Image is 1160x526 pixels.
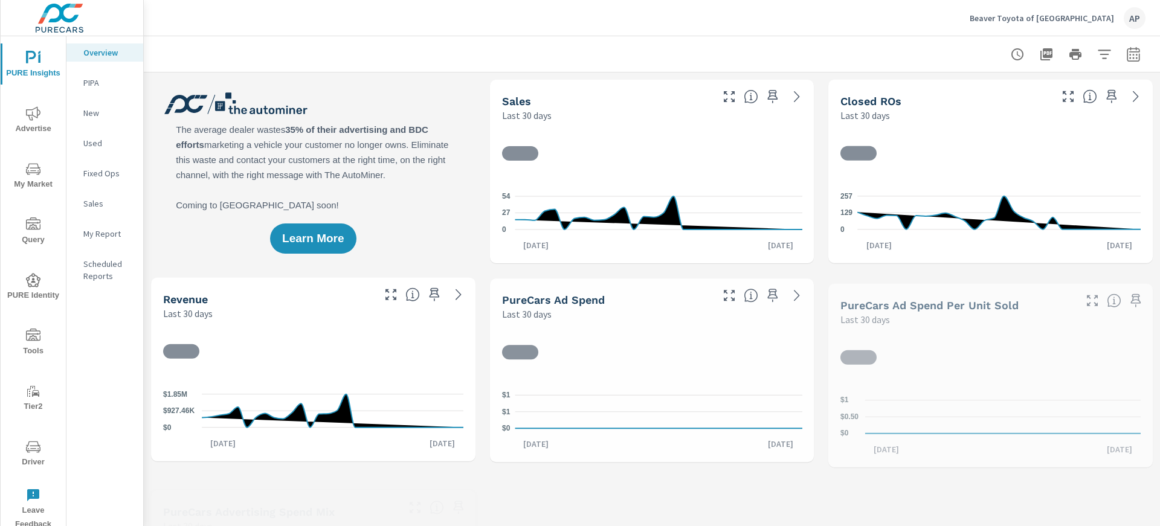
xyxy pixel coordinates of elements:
[502,307,552,321] p: Last 30 days
[1098,443,1141,455] p: [DATE]
[202,437,244,449] p: [DATE]
[840,412,859,421] text: $0.50
[4,329,62,358] span: Tools
[502,225,506,234] text: 0
[381,285,401,304] button: Make Fullscreen
[1107,293,1121,308] span: Average cost of advertising per each vehicle sold at the dealer over the selected date range. The...
[840,312,890,327] p: Last 30 days
[744,89,758,104] span: Number of vehicles sold by the dealership over the selected date range. [Source: This data is sou...
[763,87,782,106] span: Save this to your personalized report
[405,287,420,302] span: Total sales revenue over the selected date range. [Source: This data is sourced from the dealer’s...
[1098,239,1141,251] p: [DATE]
[502,209,511,217] text: 27
[502,424,511,432] text: $0
[1058,87,1078,106] button: Make Fullscreen
[840,225,845,234] text: 0
[421,437,463,449] p: [DATE]
[970,13,1114,24] p: Beaver Toyota of [GEOGRAPHIC_DATA]
[405,498,425,517] button: Make Fullscreen
[66,225,143,243] div: My Report
[66,104,143,122] div: New
[83,258,134,282] p: Scheduled Reports
[502,391,511,399] text: $1
[787,286,807,305] a: See more details in report
[4,106,62,136] span: Advertise
[759,438,802,450] p: [DATE]
[720,87,739,106] button: Make Fullscreen
[858,239,900,251] p: [DATE]
[163,423,172,432] text: $0
[840,429,849,438] text: $0
[840,95,901,107] h5: Closed ROs
[83,47,134,59] p: Overview
[502,108,552,123] p: Last 30 days
[163,406,195,415] text: $927.46K
[270,223,356,254] button: Learn More
[4,51,62,80] span: PURE Insights
[763,286,782,305] span: Save this to your personalized report
[4,273,62,303] span: PURE Identity
[4,162,62,191] span: My Market
[1063,42,1087,66] button: Print Report
[1083,89,1097,104] span: Number of Repair Orders Closed by the selected dealership group over the selected time range. [So...
[66,164,143,182] div: Fixed Ops
[66,74,143,92] div: PIPA
[425,285,444,304] span: Save this to your personalized report
[1083,291,1102,310] button: Make Fullscreen
[163,390,187,399] text: $1.85M
[83,167,134,179] p: Fixed Ops
[840,208,852,217] text: 129
[430,500,444,515] span: This table looks at how you compare to the amount of budget you spend per channel as opposed to y...
[282,233,344,244] span: Learn More
[163,293,208,306] h5: Revenue
[1102,87,1121,106] span: Save this to your personalized report
[66,194,143,213] div: Sales
[759,239,802,251] p: [DATE]
[1124,7,1145,29] div: AP
[449,498,468,517] span: Save this to your personalized report
[83,197,134,210] p: Sales
[83,228,134,240] p: My Report
[83,107,134,119] p: New
[1092,42,1116,66] button: Apply Filters
[163,505,335,518] h5: PureCars Advertising Spend Mix
[4,217,62,247] span: Query
[502,293,605,306] h5: PureCars Ad Spend
[787,87,807,106] a: See more details in report
[840,299,1019,312] h5: PureCars Ad Spend Per Unit Sold
[163,306,213,321] p: Last 30 days
[515,239,557,251] p: [DATE]
[840,108,890,123] p: Last 30 days
[840,396,849,405] text: $1
[449,285,468,304] a: See more details in report
[744,288,758,303] span: Total cost of media for all PureCars channels for the selected dealership group over the selected...
[720,286,739,305] button: Make Fullscreen
[502,95,531,107] h5: Sales
[1034,42,1058,66] button: "Export Report to PDF"
[1121,42,1145,66] button: Select Date Range
[865,443,907,455] p: [DATE]
[1126,291,1145,310] span: Save this to your personalized report
[4,384,62,414] span: Tier2
[515,438,557,450] p: [DATE]
[66,255,143,285] div: Scheduled Reports
[502,192,511,200] text: 54
[66,134,143,152] div: Used
[840,192,852,200] text: 257
[502,408,511,416] text: $1
[83,77,134,89] p: PIPA
[1126,87,1145,106] a: See more details in report
[83,137,134,149] p: Used
[4,440,62,469] span: Driver
[66,43,143,62] div: Overview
